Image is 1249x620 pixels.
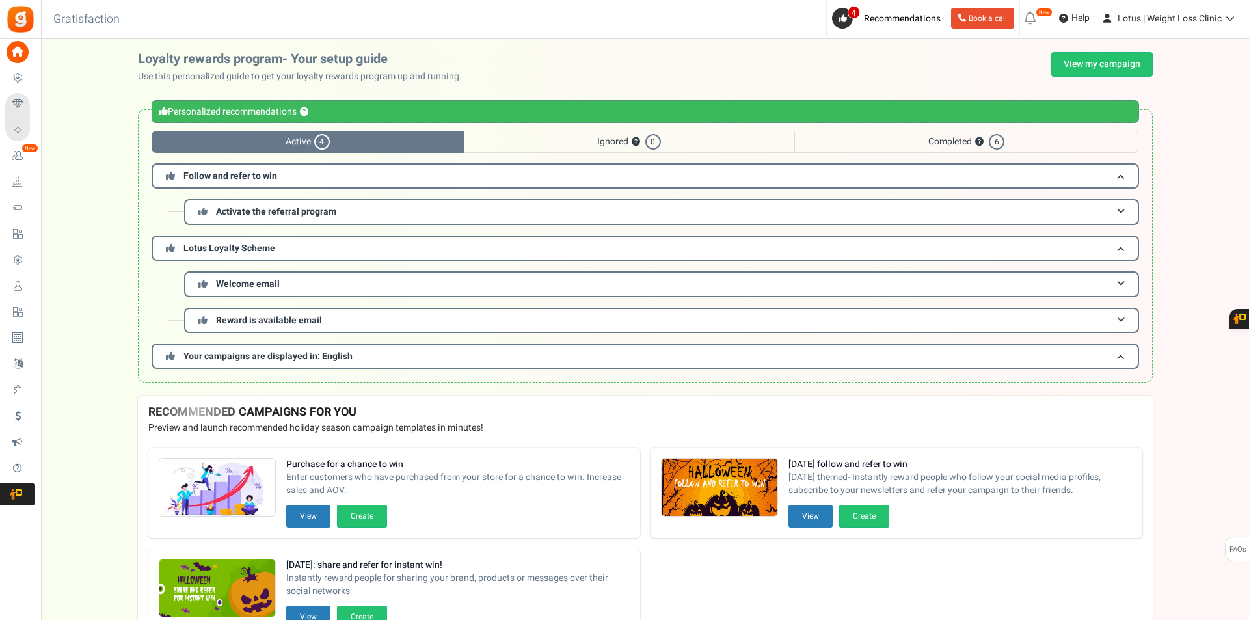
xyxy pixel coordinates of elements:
h2: Loyalty rewards program- Your setup guide [138,52,472,66]
span: Active [152,131,464,153]
span: Lotus Loyalty Scheme [183,241,275,255]
span: Ignored [464,131,794,153]
a: New [5,145,35,167]
h4: RECOMMENDED CAMPAIGNS FOR YOU [148,406,1142,419]
span: 4 [848,6,860,19]
span: Reward is available email [216,314,322,327]
span: Follow and refer to win [183,169,277,183]
span: Instantly reward people for sharing your brand, products or messages over their social networks [286,572,630,598]
strong: [DATE] follow and refer to win [788,458,1132,471]
span: 0 [645,134,661,150]
span: 4 [314,134,330,150]
div: Personalized recommendations [152,100,1139,123]
img: Recommended Campaigns [159,459,275,517]
a: 4 Recommendations [832,8,946,29]
strong: Purchase for a chance to win [286,458,630,471]
span: Help [1068,12,1090,25]
p: Preview and launch recommended holiday season campaign templates in minutes! [148,422,1142,435]
strong: [DATE]: share and refer for instant win! [286,559,630,572]
img: Recommended Campaigns [662,459,777,517]
button: View [788,505,833,528]
img: Recommended Campaigns [159,559,275,618]
button: ? [300,108,308,116]
span: 6 [989,134,1004,150]
em: New [1036,8,1053,17]
a: Book a call [951,8,1014,29]
span: Activate the referral program [216,205,336,219]
img: Gratisfaction [6,5,35,34]
button: Create [839,505,889,528]
span: Welcome email [216,277,280,291]
span: Enter customers who have purchased from your store for a chance to win. Increase sales and AOV. [286,471,630,497]
button: ? [975,138,984,146]
button: View [286,505,330,528]
button: ? [632,138,640,146]
span: Recommendations [864,12,941,25]
a: Help [1054,8,1095,29]
a: View my campaign [1051,52,1153,77]
span: Completed [794,131,1138,153]
h3: Gratisfaction [39,7,134,33]
span: Lotus | Weight Loss Clinic [1118,12,1222,25]
span: Your campaigns are displayed in: English [183,349,353,363]
em: New [21,144,38,153]
span: [DATE] themed- Instantly reward people who follow your social media profiles, subscribe to your n... [788,471,1132,497]
span: FAQs [1229,537,1246,562]
p: Use this personalized guide to get your loyalty rewards program up and running. [138,70,472,83]
button: Create [337,505,387,528]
